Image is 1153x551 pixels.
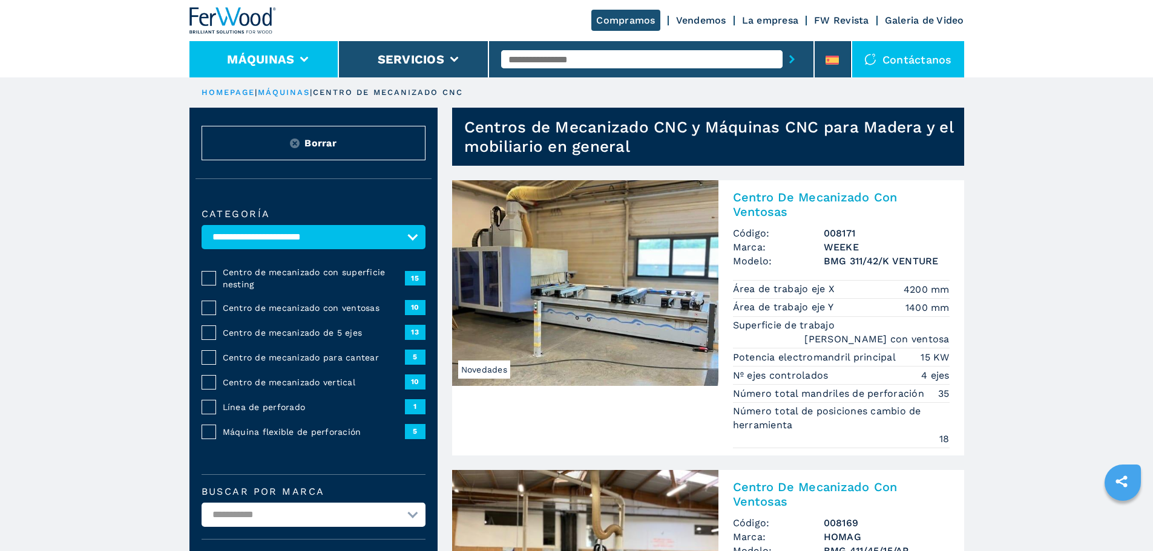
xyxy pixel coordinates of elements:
p: Área de trabajo eje X [733,282,838,296]
a: Centro De Mecanizado Con Ventosas WEEKE BMG 311/42/K VENTURENovedadesCentro De Mecanizado Con Ven... [452,180,964,455]
span: Novedades [458,360,510,379]
img: Reset [290,139,300,148]
iframe: Chat [1102,497,1144,542]
span: 10 [405,374,425,389]
p: centro de mecanizado cnc [313,87,463,98]
em: 18 [939,432,950,446]
img: Contáctanos [864,53,876,65]
span: Centro de mecanizado con ventosas [223,302,405,314]
span: | [310,88,312,97]
button: Máquinas [227,52,294,67]
span: Código: [733,516,824,530]
button: Servicios [378,52,444,67]
span: 5 [405,350,425,364]
a: Vendemos [676,15,726,26]
p: Superficie de trabajo [733,319,838,332]
a: máquinas [258,88,310,97]
h3: WEEKE [824,240,950,254]
span: 1 [405,399,425,414]
span: Código: [733,226,824,240]
span: Centro de mecanizado con superficie nesting [223,266,405,290]
label: Buscar por marca [202,487,425,497]
a: sharethis [1106,466,1137,497]
p: Potencia electromandril principal [733,351,899,364]
span: Centro de mecanizado para cantear [223,351,405,364]
a: Compramos [591,10,660,31]
h1: Centros de Mecanizado CNC y Máquinas CNC para Madera y el mobiliario en general [464,117,964,156]
span: Modelo: [733,254,824,268]
h3: HOMAG [824,530,950,544]
p: Número total de posiciones cambio de herramienta [733,405,950,432]
span: 13 [405,325,425,339]
span: | [255,88,257,97]
span: Borrar [304,136,337,150]
span: Centro de mecanizado vertical [223,376,405,388]
span: Marca: [733,530,824,544]
em: [PERSON_NAME] con ventosa [804,332,949,346]
a: Galeria de Video [885,15,964,26]
span: Centro de mecanizado de 5 ejes [223,327,405,339]
button: ResetBorrar [202,126,425,160]
span: Línea de perforado [223,401,405,413]
span: Marca: [733,240,824,254]
div: Contáctanos [852,41,964,77]
a: FW Revista [814,15,869,26]
a: La empresa [742,15,799,26]
p: Número total mandriles de perforación [733,387,928,400]
a: HOMEPAGE [202,88,255,97]
em: 1400 mm [905,301,950,315]
em: 15 KW [921,350,949,364]
h2: Centro De Mecanizado Con Ventosas [733,480,950,509]
em: 35 [938,386,950,400]
button: submit-button [783,45,801,73]
span: 10 [405,300,425,315]
span: 5 [405,424,425,439]
p: Nº ejes controlados [733,369,832,382]
img: Ferwood [189,7,277,34]
p: Área de trabajo eje Y [733,301,837,314]
h3: 008171 [824,226,950,240]
span: Máquina flexible de perforación [223,426,405,438]
em: 4200 mm [904,282,950,296]
h2: Centro De Mecanizado Con Ventosas [733,190,950,219]
label: categoría [202,209,425,219]
img: Centro De Mecanizado Con Ventosas WEEKE BMG 311/42/K VENTURE [452,180,718,386]
span: 15 [405,271,425,285]
h3: BMG 311/42/K VENTURE [824,254,950,268]
em: 4 ejes [921,368,950,382]
h3: 008169 [824,516,950,530]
